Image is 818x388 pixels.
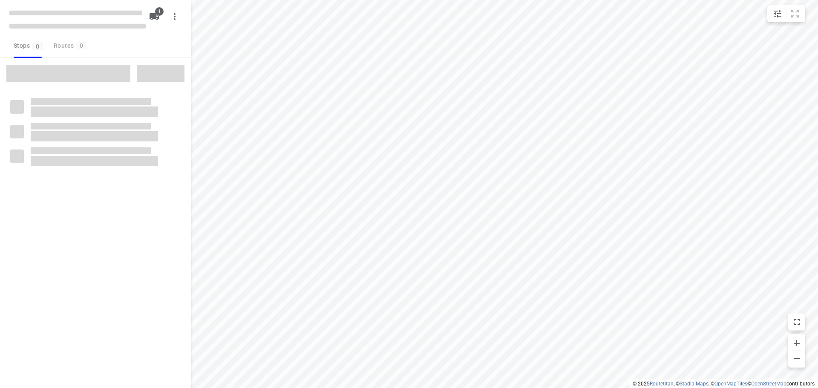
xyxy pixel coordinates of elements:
[714,381,747,387] a: OpenMapTiles
[680,381,709,387] a: Stadia Maps
[769,5,786,22] button: Map settings
[767,5,805,22] div: small contained button group
[751,381,786,387] a: OpenStreetMap
[633,381,815,387] li: © 2025 , © , © © contributors
[650,381,674,387] a: Routetitan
